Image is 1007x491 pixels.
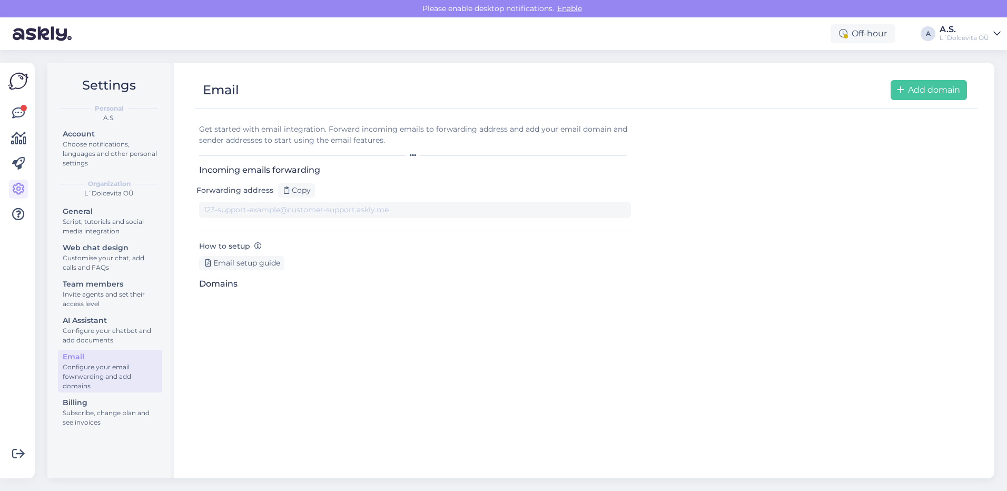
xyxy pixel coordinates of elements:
button: Add domain [891,80,967,100]
div: Choose notifications, languages and other personal settings [63,140,157,168]
span: Enable [554,4,585,13]
div: Email setup guide [199,256,284,270]
a: Team membersInvite agents and set their access level [58,277,162,310]
h3: Domains [199,279,631,289]
b: Organization [88,179,131,189]
a: AccountChoose notifications, languages and other personal settings [58,127,162,170]
div: Email [203,80,239,100]
a: Web chat designCustomise your chat, add calls and FAQs [58,241,162,274]
div: Billing [63,397,157,408]
label: Forwarding address [196,185,273,196]
div: Email [63,351,157,362]
a: A.S.L´Dolcevita OÜ [940,25,1001,42]
div: Subscribe, change plan and see invoices [63,408,157,427]
div: A [921,26,935,41]
div: General [63,206,157,217]
div: Configure your chatbot and add documents [63,326,157,345]
div: Web chat design [63,242,157,253]
div: L´Dolcevita OÜ [56,189,162,198]
h2: Settings [56,75,162,95]
div: Script, tutorials and social media integration [63,217,157,236]
div: Account [63,129,157,140]
div: Customise your chat, add calls and FAQs [63,253,157,272]
b: Personal [95,104,124,113]
div: A.S. [56,113,162,123]
a: BillingSubscribe, change plan and see invoices [58,396,162,429]
a: AI AssistantConfigure your chatbot and add documents [58,313,162,347]
div: Configure your email fowrwarding and add domains [63,362,157,391]
a: EmailConfigure your email fowrwarding and add domains [58,350,162,392]
div: L´Dolcevita OÜ [940,34,989,42]
div: AI Assistant [63,315,157,326]
a: GeneralScript, tutorials and social media integration [58,204,162,238]
div: Copy [278,183,315,198]
label: How to setup [199,241,262,252]
div: Team members [63,279,157,290]
h3: Incoming emails forwarding [199,165,631,175]
div: Off-hour [831,24,895,43]
div: A.S. [940,25,989,34]
input: 123-support-example@customer-support.askly.me [199,202,631,218]
img: Askly Logo [8,71,28,91]
div: Invite agents and set their access level [63,290,157,309]
div: Get started with email integration. Forward incoming emails to forwarding address and add your em... [199,124,631,146]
